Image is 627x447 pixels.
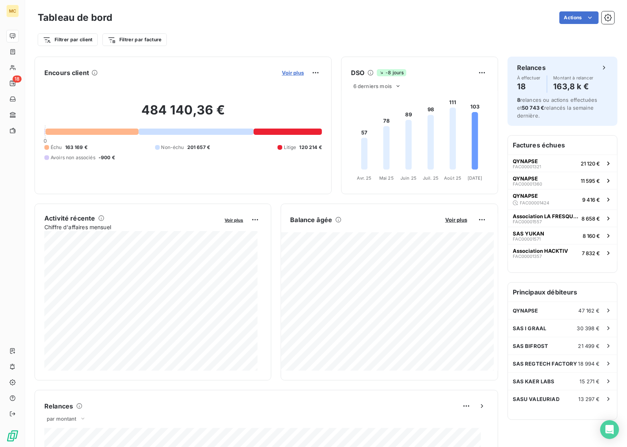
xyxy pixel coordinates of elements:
[581,160,600,167] span: 21 120 €
[579,396,600,402] span: 13 297 €
[517,75,541,80] span: À effectuer
[65,144,88,151] span: 163 169 €
[517,80,541,93] h4: 18
[513,307,538,314] span: QYNAPSE
[554,80,594,93] h4: 163,8 k €
[223,216,246,223] button: Voir plus
[581,178,600,184] span: 11 595 €
[513,325,547,331] span: SAS I GRAAL
[582,197,600,203] span: 9 416 €
[468,175,483,181] tspan: [DATE]
[357,175,372,181] tspan: Avr. 25
[377,69,406,76] span: -8 jours
[44,401,73,411] h6: Relances
[353,83,392,89] span: 6 derniers mois
[44,138,47,144] span: 0
[513,248,568,254] span: Association HACKTIV
[578,361,600,367] span: 18 994 €
[580,378,600,384] span: 15 271 €
[508,227,617,244] button: SAS YUKANFAC000015718 160 €
[513,193,538,199] span: QYNAPSE
[508,172,617,189] button: QYNAPSEFAC0000136011 595 €
[513,158,538,164] span: QYNAPSE
[6,5,19,17] div: MC
[423,175,439,181] tspan: Juil. 25
[517,63,546,72] h6: Relances
[99,154,115,161] span: -900 €
[300,144,322,151] span: 120 214 €
[187,144,210,151] span: 201 657 €
[522,105,544,111] span: 50 743 €
[400,175,417,181] tspan: Juin 25
[513,219,542,224] span: FAC00001557
[47,416,77,422] span: par montant
[513,213,578,219] span: Association LA FRESQUE DU CLIMAT
[513,343,548,349] span: SAS BIFROST
[38,11,112,25] h3: Tableau de bord
[379,175,394,181] tspan: Mai 25
[513,175,538,182] span: QYNAPSE
[508,210,617,227] button: Association LA FRESQUE DU CLIMATFAC000015578 658 €
[513,378,555,384] span: SAS KAER LABS
[13,75,22,83] span: 18
[508,283,617,302] h6: Principaux débiteurs
[444,175,461,181] tspan: Août 25
[513,361,578,367] span: SAS REGTECH FACTORY
[513,164,541,169] span: FAC00001321
[44,102,322,126] h2: 484 140,36 €
[225,217,243,223] span: Voir plus
[284,144,296,151] span: Litige
[517,97,520,103] span: 8
[513,230,544,237] span: SAS YUKAN
[38,33,98,46] button: Filtrer par client
[513,254,542,259] span: FAC00001357
[6,430,19,442] img: Logo LeanPay
[291,215,333,224] h6: Balance âgée
[517,97,598,119] span: relances ou actions effectuées et relancés la semaine dernière.
[51,144,62,151] span: Échu
[102,33,167,46] button: Filtrer par facture
[579,307,600,314] span: 47 162 €
[600,420,619,439] div: Open Intercom Messenger
[44,213,95,223] h6: Activité récente
[577,325,600,331] span: 30 398 €
[582,250,600,256] span: 7 832 €
[508,244,617,261] button: Association HACKTIVFAC000013577 832 €
[559,11,599,24] button: Actions
[578,343,600,349] span: 21 499 €
[508,136,617,155] h6: Factures échues
[282,70,304,76] span: Voir plus
[44,223,219,231] span: Chiffre d'affaires mensuel
[520,201,549,205] span: FAC00001424
[513,237,541,241] span: FAC00001571
[443,216,470,223] button: Voir plus
[508,155,617,172] button: QYNAPSEFAC0000132121 120 €
[351,68,364,77] h6: DSO
[51,154,95,161] span: Avoirs non associés
[508,189,617,210] button: QYNAPSEFAC000014249 416 €
[554,75,594,80] span: Montant à relancer
[513,396,559,402] span: SASU VALEURIAD
[44,68,89,77] h6: Encours client
[280,69,306,76] button: Voir plus
[581,215,600,222] span: 8 658 €
[445,217,467,223] span: Voir plus
[513,182,542,186] span: FAC00001360
[583,233,600,239] span: 8 160 €
[161,144,184,151] span: Non-échu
